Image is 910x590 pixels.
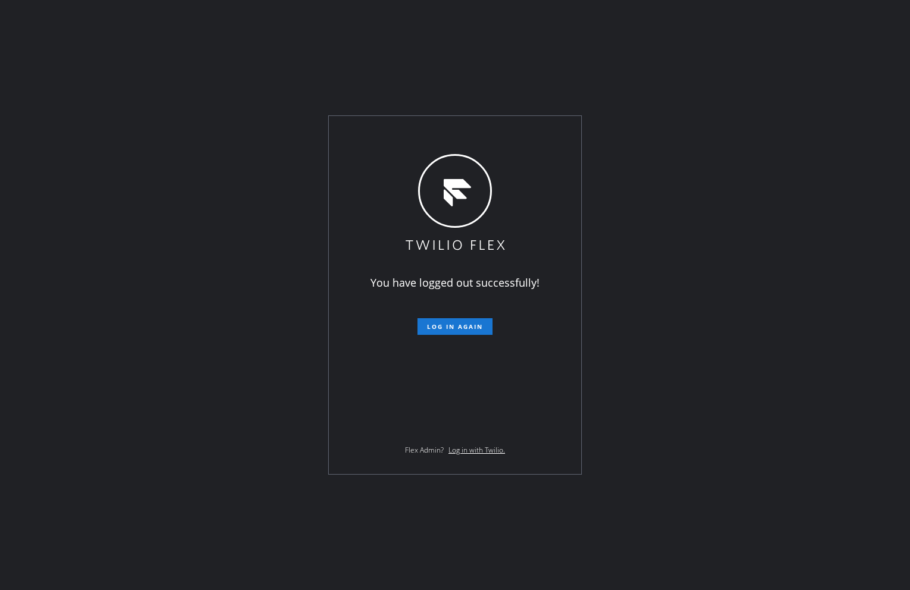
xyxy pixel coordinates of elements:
[405,445,444,455] span: Flex Admin?
[427,322,483,331] span: Log in again
[417,318,493,335] button: Log in again
[448,445,505,455] a: Log in with Twilio.
[370,275,540,290] span: You have logged out successfully!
